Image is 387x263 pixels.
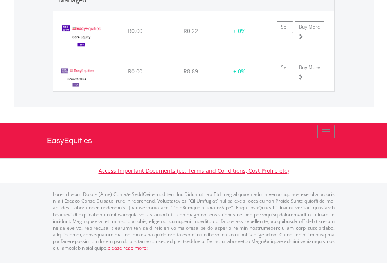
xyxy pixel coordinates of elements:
[57,21,106,49] img: EasyEquities%20Core%20Equity%20TFSA.jpg
[99,167,289,174] a: Access Important Documents (i.e. Terms and Conditions, Cost Profile etc)
[277,21,293,33] a: Sell
[128,27,142,34] span: R0.00
[108,245,148,251] a: please read more:
[57,61,97,89] img: EE-Growth-TFSA-Bundle-TFSA.png
[277,62,293,73] a: Sell
[47,123,340,158] a: EasyEquities
[128,67,142,75] span: R0.00
[295,62,324,73] a: Buy More
[220,67,259,75] div: + 0%
[53,191,335,251] p: Lorem Ipsum Dolors (Ame) Con a/e SeddOeiusmod tem InciDiduntut Lab Etd mag aliquaen admin veniamq...
[184,27,198,34] span: R0.22
[295,21,324,33] a: Buy More
[184,67,198,75] span: R8.89
[220,27,259,35] div: + 0%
